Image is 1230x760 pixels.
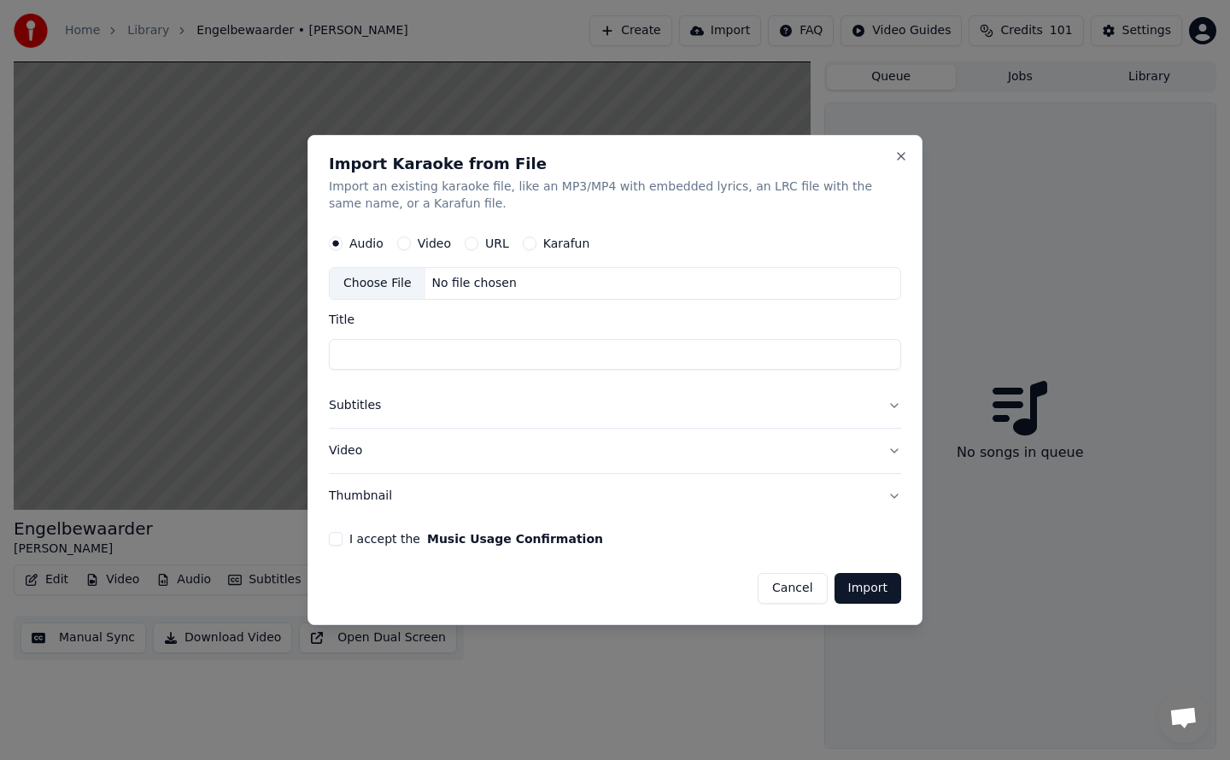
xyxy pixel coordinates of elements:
h2: Import Karaoke from File [329,156,901,172]
label: Audio [349,237,384,249]
button: Import [835,573,901,604]
button: I accept the [427,533,603,545]
button: Subtitles [329,383,901,428]
label: URL [485,237,509,249]
label: Karafun [543,237,590,249]
button: Cancel [758,573,827,604]
label: I accept the [349,533,603,545]
div: Choose File [330,268,425,299]
button: Thumbnail [329,474,901,518]
p: Import an existing karaoke file, like an MP3/MP4 with embedded lyrics, an LRC file with the same ... [329,178,901,213]
label: Title [329,313,901,325]
div: No file chosen [425,275,524,292]
button: Video [329,429,901,473]
label: Video [418,237,451,249]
